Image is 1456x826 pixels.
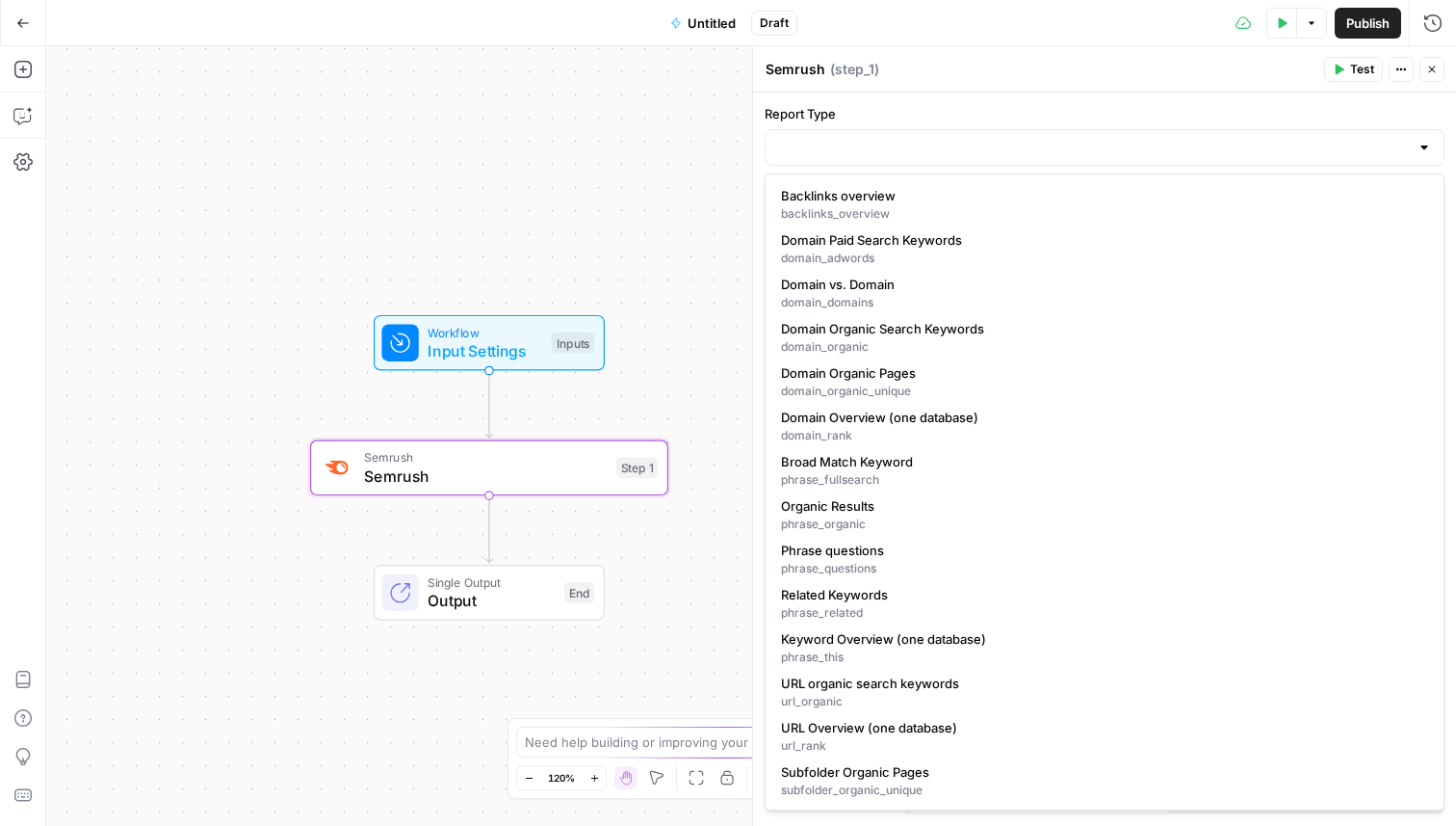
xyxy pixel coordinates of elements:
[564,582,594,603] div: End
[781,516,1428,533] div: phrase_organic
[781,205,1428,223] div: backlinks_overview
[428,323,542,341] span: Workflow
[552,333,594,354] div: Inputs
[781,674,1420,693] span: URL organic search keywords
[781,319,1420,338] span: Domain Organic Search Keywords
[1346,13,1390,33] span: Publish
[364,465,607,488] span: Semrush
[1335,8,1401,39] button: Publish
[781,250,1428,267] div: domain_adwords
[781,782,1428,799] div: subfolder_organic_unique
[1324,57,1383,82] button: Test
[781,737,1428,755] div: url_rank
[485,371,492,439] g: Edge from start to step_1
[364,448,607,466] span: Semrush
[616,458,658,479] div: Step 1
[781,693,1428,710] div: url_organic
[781,629,1420,649] span: Keyword Overview (one database)
[781,560,1428,577] div: phrase_questions
[781,471,1428,489] div: phrase_fullsearch
[310,315,668,371] div: WorkflowInput SettingsInputs
[781,762,1420,782] span: Subfolder Organic Pages
[760,14,789,32] span: Draft
[485,495,492,563] g: Edge from step_1 to end
[781,585,1420,604] span: Related Keywords
[659,8,747,39] button: Untitled
[781,718,1420,737] span: URL Overview (one database)
[781,275,1420,294] span: Domain vs. Domain
[428,573,555,592] span: Single Output
[781,408,1420,427] span: Domain Overview (one database)
[310,440,668,496] div: SemrushSemrushStep 1
[781,604,1428,622] div: phrase_related
[781,230,1420,250] span: Domain Paid Search Keywords
[781,427,1428,444] div: domain_rank
[1350,61,1374,78] span: Test
[781,452,1420,471] span: Broad Match Keyword
[428,589,555,612] span: Output
[766,60,825,79] textarea: Semrush
[781,383,1428,400] div: domain_organic_unique
[548,770,575,786] span: 120%
[781,541,1420,560] span: Phrase questions
[428,339,542,362] span: Input Settings
[781,186,1420,205] span: Backlinks overview
[781,649,1428,666] div: phrase_this
[781,363,1420,383] span: Domain Organic Pages
[781,294,1428,311] div: domain_domains
[310,565,668,621] div: Single OutputOutputEnd
[781,338,1428,356] div: domain_organic
[765,104,1444,123] label: Report Type
[781,496,1420,516] span: Organic Results
[830,60,879,79] span: ( step_1 )
[688,13,736,33] span: Untitled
